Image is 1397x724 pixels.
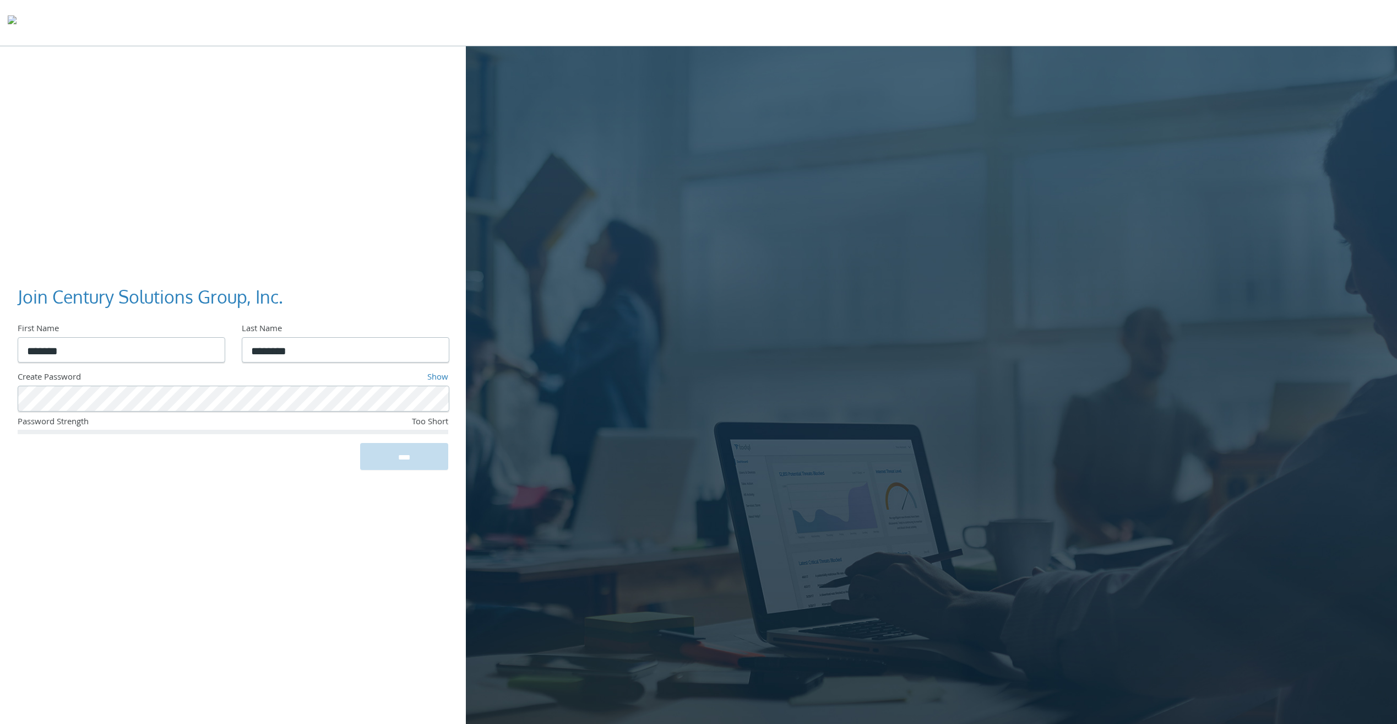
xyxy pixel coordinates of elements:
a: Show [427,371,448,385]
h3: Join Century Solutions Group, Inc. [18,285,439,310]
div: Create Password [18,371,296,386]
img: todyl-logo-dark.svg [8,12,17,34]
div: Last Name [242,323,448,337]
div: First Name [18,323,224,337]
div: Too Short [305,416,448,430]
div: Password Strength [18,416,305,430]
